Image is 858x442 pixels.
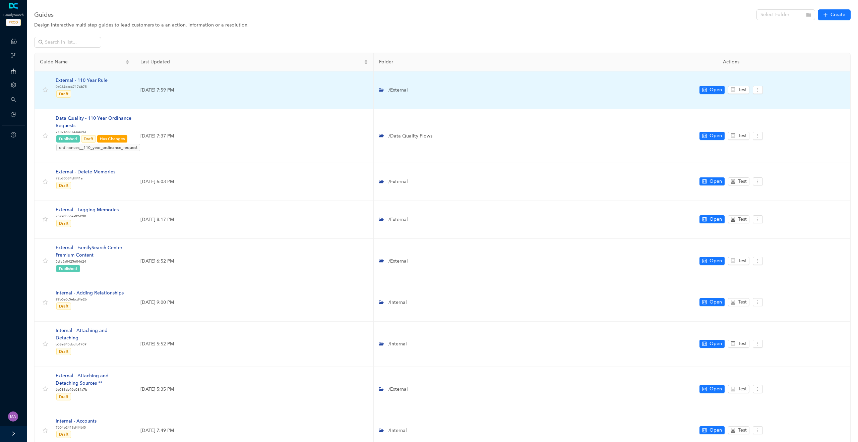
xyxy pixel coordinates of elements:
span: control [702,217,707,222]
span: folder-open [379,341,384,346]
span: Open [710,340,722,347]
span: control [702,300,707,305]
span: robot [731,217,735,222]
span: Test [738,86,747,94]
span: control [702,341,707,346]
span: Create [831,11,845,18]
span: star [43,428,48,433]
span: Open [710,178,722,185]
button: more [753,132,763,140]
span: search [38,40,44,45]
span: star [43,341,48,347]
td: [DATE] 7:37 PM [135,109,374,163]
button: robotTest [728,340,749,348]
span: Draft [59,304,68,309]
span: robot [731,341,735,346]
button: controlOpen [699,177,725,185]
div: Data Quality - 110 Year Ordinance Requests [56,115,141,129]
span: folder-open [379,88,384,92]
span: folder-open [379,133,384,138]
span: star [43,133,48,139]
div: Internal - Adding Relationships [56,289,124,297]
button: controlOpen [699,426,725,434]
button: controlOpen [699,132,725,140]
span: plus [823,12,828,17]
span: more [755,341,760,346]
button: robotTest [728,86,749,94]
span: Draft [59,221,68,226]
td: [DATE] 8:17 PM [135,201,374,239]
span: Open [710,86,722,94]
span: control [702,179,707,184]
span: robot [731,300,735,305]
span: Open [710,427,722,434]
p: 6b583cb96d084a7b [56,387,129,392]
span: /External [387,179,408,184]
p: 5dfc5a0425604624 [56,259,129,264]
span: Draft [59,394,68,399]
span: Test [738,257,747,265]
p: 99b6a6c5ebcd4e26 [56,297,124,302]
span: Last Updated [140,58,363,66]
span: folder-open [379,258,384,263]
button: controlOpen [699,385,725,393]
span: more [755,179,760,184]
span: folder-open [379,428,384,433]
span: Open [710,216,722,223]
span: Published [59,136,77,141]
span: Draft [59,183,68,188]
div: Internal - Attaching and Detaching [56,327,129,342]
button: controlOpen [699,257,725,265]
span: /External [387,217,408,222]
span: Test [738,385,747,393]
span: Guides [34,9,54,20]
td: [DATE] 6:03 PM [135,163,374,201]
span: Test [738,216,747,223]
button: controlOpen [699,86,725,94]
span: /Internal [387,341,407,347]
span: more [755,428,760,433]
span: star [43,217,48,222]
span: more [755,387,760,391]
span: more [755,88,760,92]
button: more [753,385,763,393]
img: 261dd2395eed1481b052019273ba48bf [8,411,18,422]
span: star [43,179,48,184]
div: Design interactive multi step guides to lead customers to a an action, information or a resolution. [34,21,851,29]
p: b58e845dcdfb4709 [56,342,129,347]
button: more [753,86,763,94]
button: more [753,298,763,306]
div: Internal - Accounts [56,418,97,425]
span: robot [731,133,735,138]
th: Folder [374,53,612,71]
button: robotTest [728,177,749,185]
span: Published [59,266,77,271]
span: control [702,428,707,433]
span: Open [710,257,722,265]
span: folder [806,12,811,17]
span: folder-open [379,217,384,222]
button: robotTest [728,257,749,265]
span: folder-open [379,387,384,391]
span: Test [738,340,747,347]
button: more [753,177,763,185]
span: /Internal [387,428,407,433]
button: more [753,215,763,223]
span: control [702,259,707,263]
span: folder-open [379,300,384,305]
span: /Data Quality Flows [387,133,432,139]
span: /Internal [387,299,407,305]
th: Actions [612,53,851,71]
button: controlOpen [699,340,725,348]
p: 0c034ecc47174b75 [56,84,108,90]
button: controlOpen [699,215,725,223]
th: Last Updated [135,53,374,71]
p: 72b30534dfff41af [56,176,115,181]
button: robotTest [728,426,749,434]
td: [DATE] 6:52 PM [135,239,374,284]
span: folder-open [379,179,384,184]
p: 71074c3874aa49aa [56,129,141,135]
button: more [753,426,763,434]
span: Has Changes [100,136,125,141]
button: controlOpen [699,298,725,306]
